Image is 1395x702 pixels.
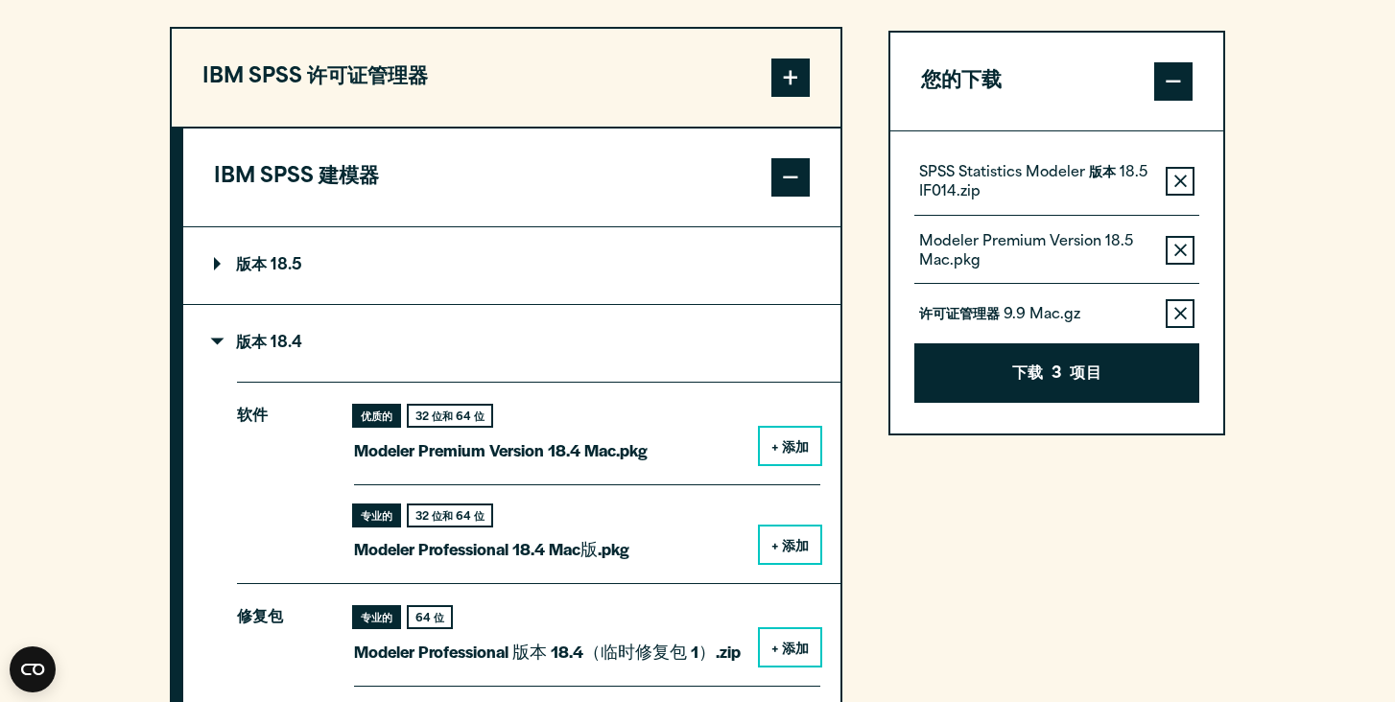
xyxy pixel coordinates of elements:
[236,258,302,273] font: 版本 18.5
[919,235,1133,269] font: Modeler Premium Version 18.5 Mac.pkg
[890,130,1223,433] div: 您的下载
[354,640,741,663] font: Modeler Professional 版本 18.4（临时修复包 1）.zip
[172,29,840,127] button: IBM SPSS 许可证管理器
[183,227,840,304] summary: 版本 18.5
[919,308,1080,322] font: 许可证管理器 9.9 Mac.gz
[1012,366,1044,382] font: 下载
[1052,366,1062,382] font: 3
[237,409,268,424] font: 软件
[771,540,809,554] font: + 添加
[361,512,392,523] font: 专业的
[354,537,629,560] font: Modeler Professional 18.4 Mac版.pkg
[183,305,840,382] summary: 版本 18.4
[771,643,809,657] font: + 添加
[914,343,1199,403] button: 下载3项目
[415,412,485,423] font: 32 位和 64 位
[890,33,1223,130] button: 您的下载
[354,438,648,461] font: Modeler Premium Version 18.4 Mac.pkg
[760,428,820,464] button: + 添加
[1070,366,1101,382] font: 项目
[214,167,379,187] font: IBM SPSS 建模器
[202,67,428,87] font: IBM SPSS 许可证管理器
[361,412,392,423] font: 优质的
[771,441,809,456] font: + 添加
[760,526,820,563] button: + 添加
[10,646,56,692] button: 打开 CMP 小部件
[919,166,1147,199] font: SPSS Statistics Modeler 版本 18.5 IF014.zip
[415,614,444,624] font: 64 位
[237,610,283,625] font: 修复包
[921,71,1002,91] font: 您的下载
[183,129,840,226] button: IBM SPSS 建模器
[760,629,820,666] button: + 添加
[236,336,302,351] font: 版本 18.4
[415,512,485,523] font: 32 位和 64 位
[361,614,392,624] font: 专业的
